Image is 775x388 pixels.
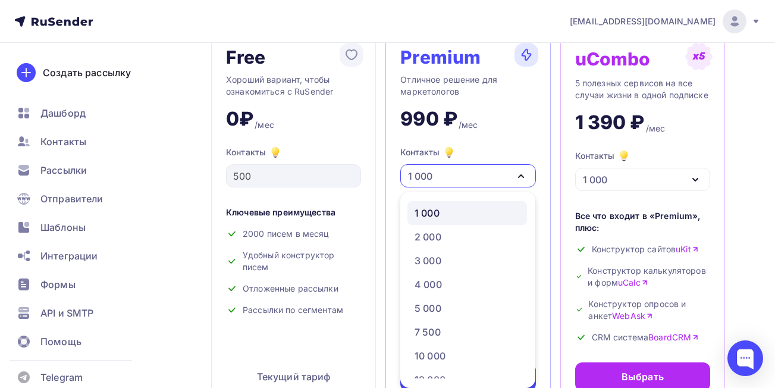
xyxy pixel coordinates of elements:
[575,149,631,163] div: Контакты
[415,349,445,363] div: 10 000
[622,370,664,384] div: Выбрать
[575,111,645,134] div: 1 390 ₽
[400,145,535,187] button: Контакты 1 000
[40,192,103,206] span: Отправители
[226,283,361,295] div: Отложенные рассылки
[10,187,151,211] a: Отправители
[570,10,761,33] a: [EMAIL_ADDRESS][DOMAIN_NAME]
[612,310,653,322] a: WebAsk
[40,220,86,234] span: Шаблоны
[415,230,441,244] div: 2 000
[400,74,535,98] div: Отличное решение для маркетологов
[592,243,699,255] span: Конструктор сайтов
[575,49,651,68] div: uCombo
[646,123,666,134] div: /мес
[43,65,131,80] div: Создать рассылку
[648,331,699,343] a: BoardCRM
[40,134,86,149] span: Контакты
[570,15,716,27] span: [EMAIL_ADDRESS][DOMAIN_NAME]
[40,163,87,177] span: Рассылки
[226,228,361,240] div: 2000 писем в месяц
[588,265,710,289] span: Конструктор калькуляторов и форм
[400,48,481,67] div: Premium
[415,254,441,268] div: 3 000
[415,206,440,220] div: 1 000
[459,119,478,131] div: /мес
[400,145,456,159] div: Контакты
[226,145,361,159] div: Контакты
[10,130,151,154] a: Контакты
[592,331,699,343] span: CRM система
[676,243,699,255] a: uKit
[10,101,151,125] a: Дашборд
[400,107,457,131] div: 990 ₽
[40,370,83,384] span: Telegram
[226,304,361,316] div: Рассылки по сегментам
[415,277,442,292] div: 4 000
[408,169,432,183] div: 1 000
[400,192,535,388] ul: Контакты 1 000
[10,158,151,182] a: Рассылки
[226,48,266,67] div: Free
[583,173,607,187] div: 1 000
[588,298,710,322] span: Конструктор опросов и анкет
[226,249,361,273] div: Удобный конструктор писем
[40,106,86,120] span: Дашборд
[226,74,361,98] div: Хороший вариант, чтобы ознакомиться с RuSender
[40,277,76,292] span: Формы
[415,325,441,339] div: 7 500
[575,77,710,101] div: 5 полезных сервисов на все случаи жизни в одной подписке
[10,273,151,296] a: Формы
[40,306,93,320] span: API и SMTP
[255,119,274,131] div: /мес
[618,277,648,289] a: uCalc
[226,107,253,131] div: 0₽
[575,210,710,234] div: Все что входит в «Premium», плюс:
[226,206,361,218] div: Ключевые преимущества
[575,149,710,191] button: Контакты 1 000
[10,215,151,239] a: Шаблоны
[415,373,445,387] div: 13 000
[40,334,81,349] span: Помощь
[415,301,441,315] div: 5 000
[40,249,98,263] span: Интеграции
